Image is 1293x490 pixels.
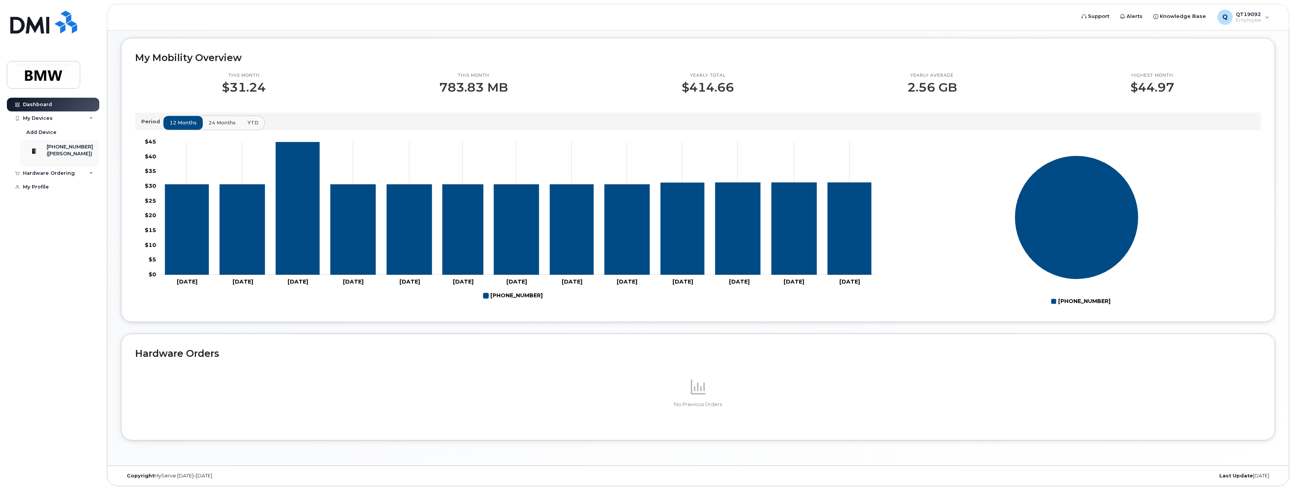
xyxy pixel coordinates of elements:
[222,73,266,79] p: This month
[145,212,156,219] tspan: $20
[729,278,750,285] tspan: [DATE]
[145,227,156,234] tspan: $15
[840,278,860,285] tspan: [DATE]
[1212,10,1275,25] div: QT19092
[1076,9,1115,24] a: Support
[1222,13,1228,22] span: Q
[439,81,508,94] p: 783.83 MB
[562,278,582,285] tspan: [DATE]
[1236,11,1261,17] span: QT19092
[233,278,253,285] tspan: [DATE]
[1051,295,1110,308] g: Legend
[145,138,156,145] tspan: $45
[145,168,156,174] tspan: $35
[135,52,1261,63] h2: My Mobility Overview
[247,119,259,126] span: YTD
[672,278,693,285] tspan: [DATE]
[288,278,308,285] tspan: [DATE]
[617,278,637,285] tspan: [DATE]
[121,473,506,479] div: MyServe [DATE]–[DATE]
[177,278,197,285] tspan: [DATE]
[145,182,156,189] tspan: $30
[343,278,364,285] tspan: [DATE]
[145,138,877,302] g: Chart
[135,401,1261,408] p: No Previous Orders
[222,81,266,94] p: $31.24
[453,278,474,285] tspan: [DATE]
[399,278,420,285] tspan: [DATE]
[1130,81,1174,94] p: $44.97
[891,473,1275,479] div: [DATE]
[149,271,156,278] tspan: $0
[145,241,156,248] tspan: $10
[1160,13,1206,20] span: Knowledge Base
[135,348,1261,359] h2: Hardware Orders
[208,119,236,126] span: 24 months
[483,289,543,302] g: 864-386-9018
[682,73,734,79] p: Yearly total
[1260,457,1287,484] iframe: Messenger Launcher
[145,197,156,204] tspan: $25
[1148,9,1211,24] a: Knowledge Base
[141,118,163,125] p: Period
[1088,13,1109,20] span: Support
[149,256,156,263] tspan: $5
[1236,17,1261,23] span: Employee
[506,278,527,285] tspan: [DATE]
[1219,473,1253,479] strong: Last Update
[145,153,156,160] tspan: $40
[907,73,957,79] p: Yearly average
[127,473,154,479] strong: Copyright
[165,142,871,275] g: 864-386-9018
[439,73,508,79] p: This month
[682,81,734,94] p: $414.66
[483,289,543,302] g: Legend
[784,278,804,285] tspan: [DATE]
[1115,9,1148,24] a: Alerts
[1015,155,1139,279] g: Series
[1015,155,1139,308] g: Chart
[1130,73,1174,79] p: Highest month
[907,81,957,94] p: 2.56 GB
[1127,13,1143,20] span: Alerts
